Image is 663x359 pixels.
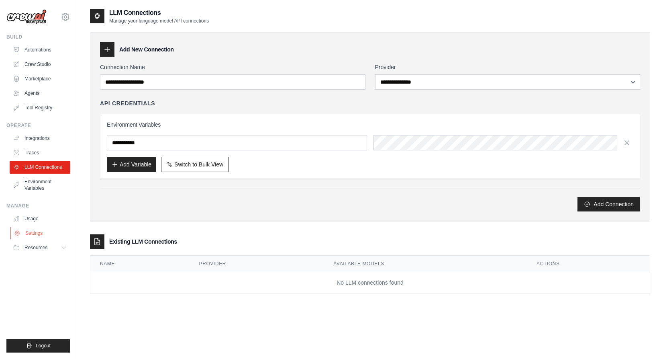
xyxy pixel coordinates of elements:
span: Logout [36,343,51,349]
button: Add Variable [107,157,156,172]
div: Operate [6,122,70,129]
span: Switch to Bulk View [174,160,223,168]
a: Traces [10,146,70,159]
a: Environment Variables [10,175,70,195]
h3: Existing LLM Connections [109,238,177,246]
h2: LLM Connections [109,8,209,18]
a: Crew Studio [10,58,70,71]
img: Logo [6,9,47,25]
h4: API Credentials [100,99,155,107]
p: Manage your language model API connections [109,18,209,24]
a: Usage [10,212,70,225]
h3: Add New Connection [119,45,174,53]
th: Available Models [324,256,527,272]
span: Resources [24,244,47,251]
div: Build [6,34,70,40]
h3: Environment Variables [107,121,633,129]
label: Provider [375,63,641,71]
a: Agents [10,87,70,100]
button: Resources [10,241,70,254]
th: Provider [190,256,324,272]
button: Switch to Bulk View [161,157,228,172]
button: Add Connection [577,197,640,211]
td: No LLM connections found [90,272,650,293]
a: Marketplace [10,72,70,85]
th: Actions [527,256,650,272]
div: Manage [6,203,70,209]
a: LLM Connections [10,161,70,174]
th: Name [90,256,190,272]
a: Integrations [10,132,70,145]
a: Tool Registry [10,101,70,114]
a: Automations [10,43,70,56]
label: Connection Name [100,63,365,71]
button: Logout [6,339,70,353]
a: Settings [10,227,71,240]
